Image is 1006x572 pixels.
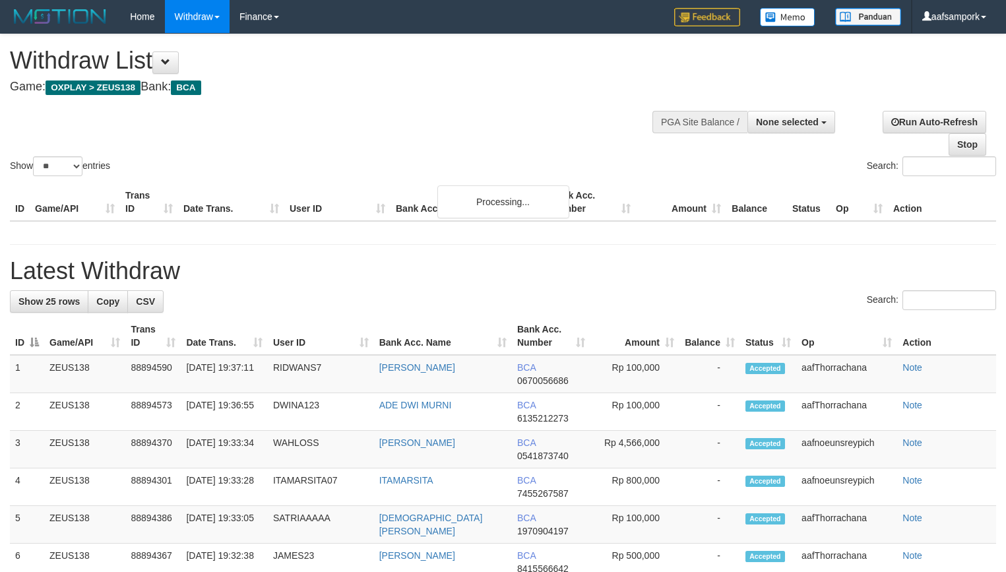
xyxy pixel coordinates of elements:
[181,317,268,355] th: Date Trans.: activate to sort column ascending
[796,355,897,393] td: aafThorrachana
[517,488,569,499] span: Copy 7455267587 to clipboard
[745,513,785,524] span: Accepted
[590,506,679,544] td: Rp 100,000
[374,317,512,355] th: Bank Acc. Name: activate to sort column ascending
[10,156,110,176] label: Show entries
[517,513,536,523] span: BCA
[897,317,996,355] th: Action
[268,393,374,431] td: DWINA123
[120,183,178,221] th: Trans ID
[181,506,268,544] td: [DATE] 19:33:05
[756,117,819,127] span: None selected
[831,183,888,221] th: Op
[867,290,996,310] label: Search:
[517,550,536,561] span: BCA
[796,393,897,431] td: aafThorrachana
[268,431,374,468] td: WAHLOSS
[30,183,120,221] th: Game/API
[902,513,922,523] a: Note
[268,355,374,393] td: RIDWANS7
[44,317,125,355] th: Game/API: activate to sort column ascending
[902,290,996,310] input: Search:
[902,400,922,410] a: Note
[379,362,455,373] a: [PERSON_NAME]
[590,468,679,506] td: Rp 800,000
[652,111,747,133] div: PGA Site Balance /
[546,183,636,221] th: Bank Acc. Number
[125,506,181,544] td: 88894386
[796,317,897,355] th: Op: activate to sort column ascending
[284,183,391,221] th: User ID
[787,183,831,221] th: Status
[745,400,785,412] span: Accepted
[745,363,785,374] span: Accepted
[181,355,268,393] td: [DATE] 19:37:11
[674,8,740,26] img: Feedback.jpg
[88,290,128,313] a: Copy
[902,550,922,561] a: Note
[181,393,268,431] td: [DATE] 19:36:55
[10,355,44,393] td: 1
[590,431,679,468] td: Rp 4,566,000
[902,362,922,373] a: Note
[44,506,125,544] td: ZEUS138
[902,437,922,448] a: Note
[44,468,125,506] td: ZEUS138
[745,438,785,449] span: Accepted
[747,111,835,133] button: None selected
[796,506,897,544] td: aafThorrachana
[178,183,284,221] th: Date Trans.
[867,156,996,176] label: Search:
[268,317,374,355] th: User ID: activate to sort column ascending
[125,468,181,506] td: 88894301
[379,475,433,486] a: ITAMARSITA
[10,393,44,431] td: 2
[10,290,88,313] a: Show 25 rows
[10,317,44,355] th: ID: activate to sort column descending
[679,431,740,468] td: -
[679,506,740,544] td: -
[171,80,201,95] span: BCA
[10,258,996,284] h1: Latest Withdraw
[379,437,455,448] a: [PERSON_NAME]
[745,476,785,487] span: Accepted
[883,111,986,133] a: Run Auto-Refresh
[10,468,44,506] td: 4
[745,551,785,562] span: Accepted
[44,393,125,431] td: ZEUS138
[10,431,44,468] td: 3
[391,183,546,221] th: Bank Acc. Name
[902,156,996,176] input: Search:
[96,296,119,307] span: Copy
[46,80,141,95] span: OXPLAY > ZEUS138
[18,296,80,307] span: Show 25 rows
[740,317,796,355] th: Status: activate to sort column ascending
[679,317,740,355] th: Balance: activate to sort column ascending
[10,7,110,26] img: MOTION_logo.png
[181,468,268,506] td: [DATE] 19:33:28
[127,290,164,313] a: CSV
[517,437,536,448] span: BCA
[679,393,740,431] td: -
[590,355,679,393] td: Rp 100,000
[636,183,726,221] th: Amount
[517,362,536,373] span: BCA
[517,375,569,386] span: Copy 0670056686 to clipboard
[679,355,740,393] td: -
[44,355,125,393] td: ZEUS138
[268,468,374,506] td: ITAMARSITA07
[888,183,996,221] th: Action
[902,475,922,486] a: Note
[125,355,181,393] td: 88894590
[10,183,30,221] th: ID
[125,431,181,468] td: 88894370
[517,451,569,461] span: Copy 0541873740 to clipboard
[379,550,455,561] a: [PERSON_NAME]
[512,317,590,355] th: Bank Acc. Number: activate to sort column ascending
[517,413,569,424] span: Copy 6135212273 to clipboard
[379,400,452,410] a: ADE DWI MURNI
[125,393,181,431] td: 88894573
[125,317,181,355] th: Trans ID: activate to sort column ascending
[760,8,815,26] img: Button%20Memo.svg
[379,513,483,536] a: [DEMOGRAPHIC_DATA] [PERSON_NAME]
